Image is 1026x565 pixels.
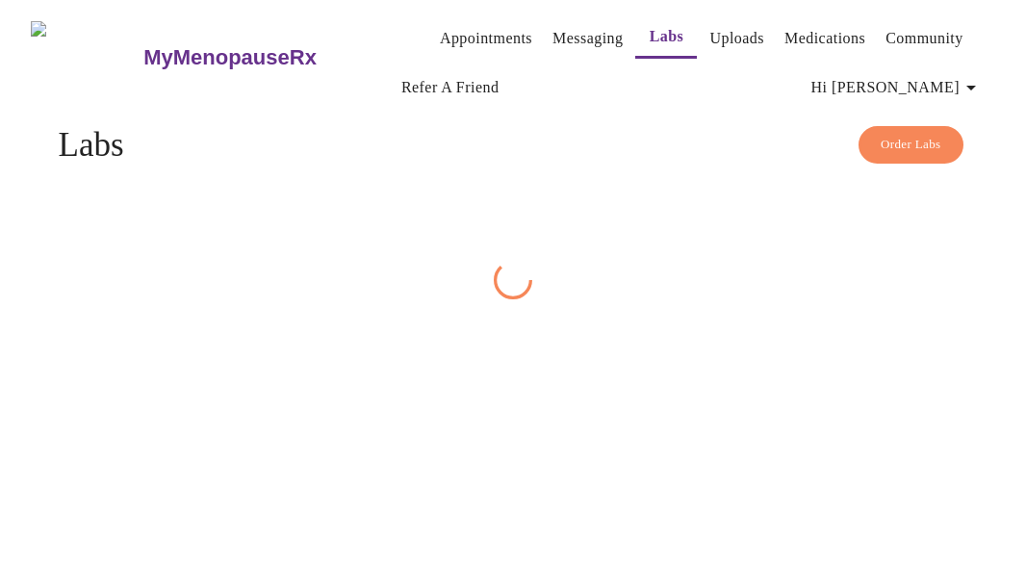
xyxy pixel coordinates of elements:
button: Refer a Friend [394,68,507,107]
img: MyMenopauseRx Logo [31,21,141,93]
h4: Labs [59,126,968,165]
button: Appointments [432,19,540,58]
a: Community [885,25,963,52]
a: Refer a Friend [401,74,500,101]
a: Messaging [552,25,623,52]
a: MyMenopauseRx [141,24,394,91]
h3: MyMenopauseRx [143,45,317,70]
a: Medications [784,25,865,52]
span: Hi [PERSON_NAME] [811,74,983,101]
a: Appointments [440,25,532,52]
span: Order Labs [881,134,941,156]
button: Uploads [702,19,772,58]
a: Labs [650,23,684,50]
button: Labs [635,17,697,59]
a: Uploads [709,25,764,52]
button: Medications [777,19,873,58]
button: Community [878,19,971,58]
button: Messaging [545,19,630,58]
button: Hi [PERSON_NAME] [804,68,990,107]
button: Order Labs [859,126,963,164]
